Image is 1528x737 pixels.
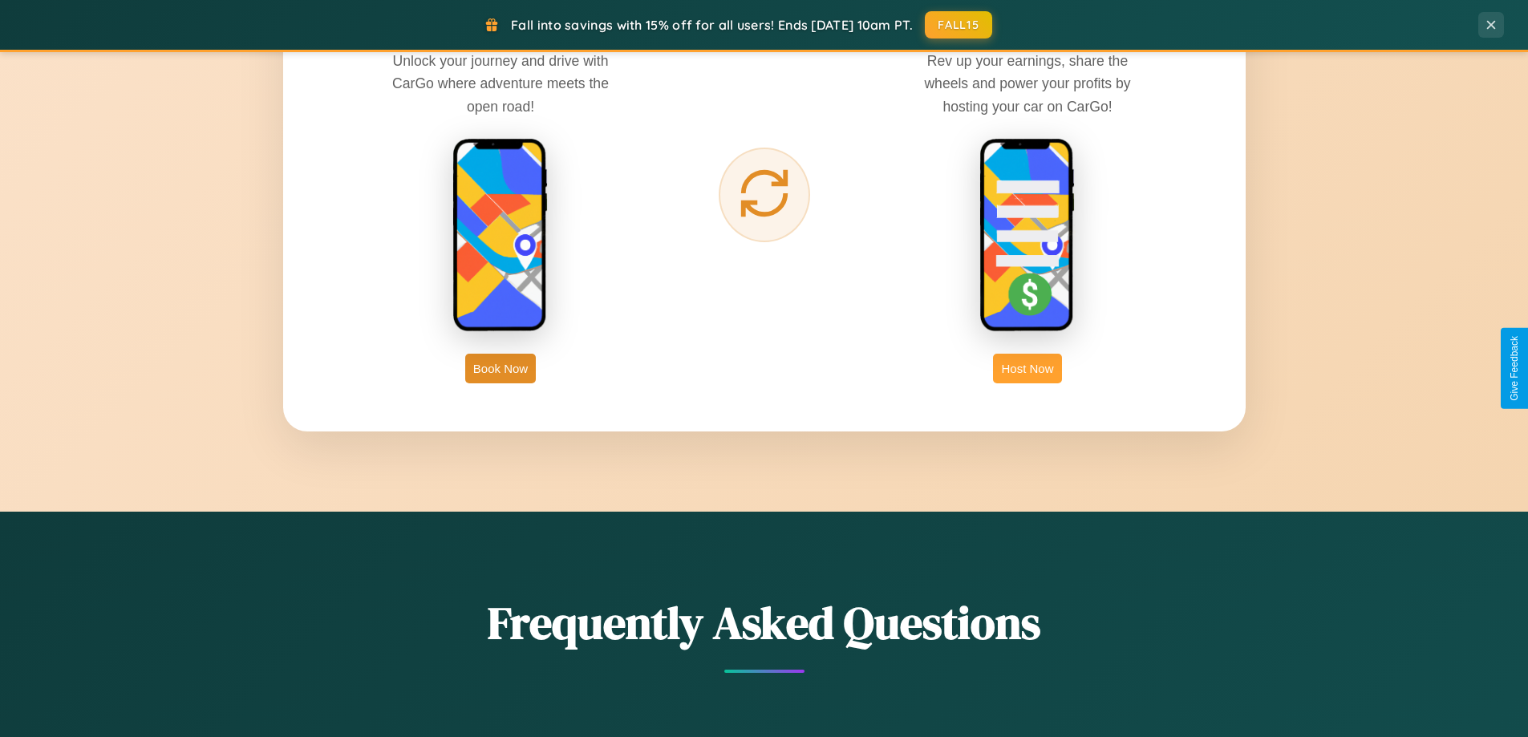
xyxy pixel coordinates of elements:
p: Unlock your journey and drive with CarGo where adventure meets the open road! [380,50,621,117]
img: rent phone [452,138,549,334]
div: Give Feedback [1509,336,1520,401]
p: Rev up your earnings, share the wheels and power your profits by hosting your car on CarGo! [907,50,1148,117]
button: Book Now [465,354,536,383]
button: Host Now [993,354,1061,383]
h2: Frequently Asked Questions [283,592,1246,654]
img: host phone [979,138,1076,334]
span: Fall into savings with 15% off for all users! Ends [DATE] 10am PT. [511,17,913,33]
button: FALL15 [925,11,992,38]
